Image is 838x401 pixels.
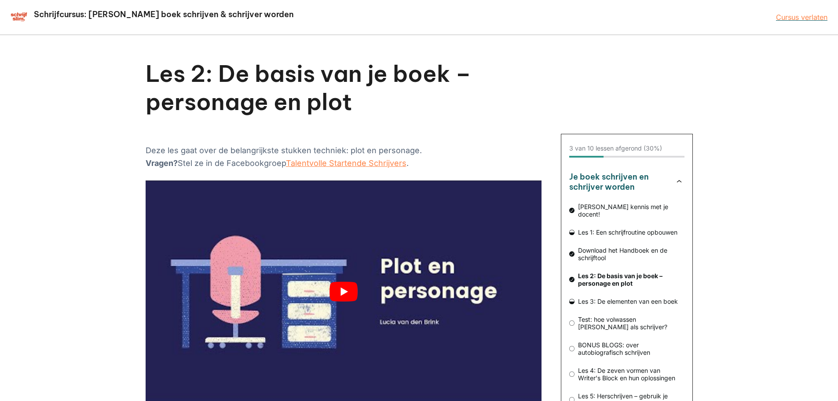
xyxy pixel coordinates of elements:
a: Download het Handboek en de schrijftool [569,246,684,261]
div: 3 van 10 lessen afgerond (30%) [569,145,662,152]
button: Je boek schrijven en schrijver worden [569,172,684,193]
span: [PERSON_NAME] kennis met je docent! [575,203,684,218]
a: BONUS BLOGS: over autobiografisch schrijven [569,341,684,356]
a: Cursus verlaten [776,13,827,22]
p: Deze les gaat over de belangrijkste stukken techniek: plot en personage. Stel ze in de Facebookgr... [146,144,542,170]
img: schrijfcursus schrijfslim academy [11,12,28,22]
span: Les 4: De zeven vormen van Writer's Block en hun oplossingen [575,367,684,382]
span: Les 1: Een schrijfroutine opbouwen [575,228,684,236]
a: [PERSON_NAME] kennis met je docent! [569,203,684,218]
a: Les 3: De elementen van een boek [569,298,684,305]
a: Talentvolle Startende Schrijvers [286,158,406,168]
a: Les 2: De basis van je boek – personage en plot [569,272,684,287]
span: BONUS BLOGS: over autobiografisch schrijven [575,341,684,356]
span: Download het Handboek en de schrijftool [575,246,684,261]
a: Test: hoe volwassen [PERSON_NAME] als schrijver? [569,316,684,331]
a: Les 4: De zeven vormen van Writer's Block en hun oplossingen [569,367,684,382]
h1: Les 2: De basis van je boek – personage en plot [146,60,542,116]
strong: Vragen? [146,158,178,168]
h2: Schrijfcursus: [PERSON_NAME] boek schrijven & schrijver worden [33,9,295,19]
h3: Je boek schrijven en schrijver worden [569,172,665,193]
span: Les 3: De elementen van een boek [575,298,684,305]
span: Test: hoe volwassen [PERSON_NAME] als schrijver? [575,316,684,331]
span: Les 2: De basis van je boek – personage en plot [575,272,684,287]
a: Les 1: Een schrijfroutine opbouwen [569,228,684,236]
